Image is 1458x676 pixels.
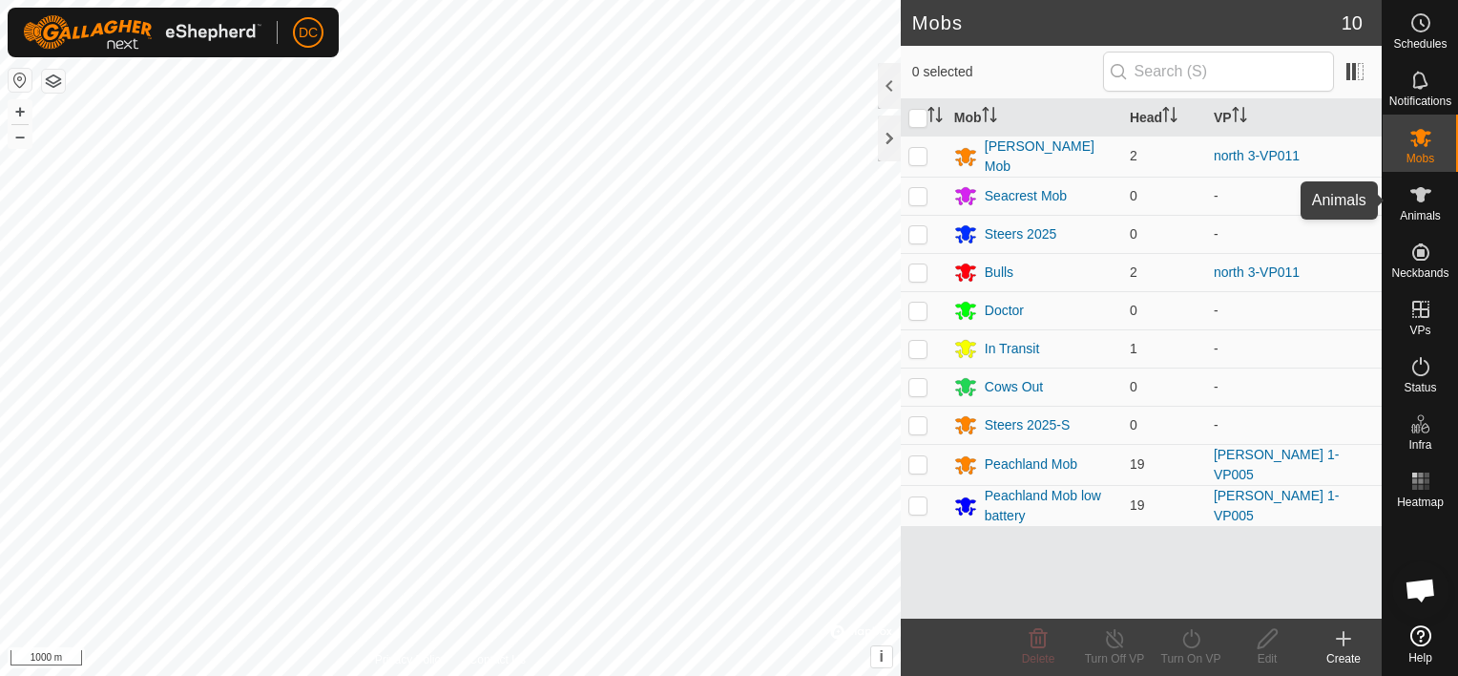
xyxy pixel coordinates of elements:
td: - [1206,291,1382,329]
a: north 3-VP011 [1214,148,1300,163]
a: Privacy Policy [375,651,447,668]
input: Search (S) [1103,52,1334,92]
span: Mobs [1406,153,1434,164]
div: Turn Off VP [1076,650,1153,667]
span: Help [1408,652,1432,664]
div: Edit [1229,650,1305,667]
button: – [9,125,31,148]
p-sorticon: Activate to sort [927,110,943,125]
a: Contact Us [469,651,526,668]
div: Cows Out [985,377,1043,397]
a: [PERSON_NAME] 1-VP005 [1214,488,1339,523]
span: Schedules [1393,38,1447,50]
td: - [1206,368,1382,406]
div: Bulls [985,263,1013,283]
h2: Mobs [912,11,1342,34]
div: [PERSON_NAME] Mob [985,137,1114,177]
p-sorticon: Activate to sort [1162,110,1177,125]
div: Turn On VP [1153,650,1229,667]
button: Reset Map [9,69,31,92]
th: VP [1206,99,1382,137]
img: Gallagher Logo [23,15,261,50]
span: 0 selected [912,62,1103,82]
span: Animals [1400,210,1441,222]
span: 2 [1130,148,1137,163]
th: Head [1122,99,1206,137]
a: Help [1383,618,1458,671]
span: 0 [1130,188,1137,203]
td: - [1206,406,1382,444]
div: Create [1305,650,1382,667]
div: Seacrest Mob [985,186,1067,206]
span: 0 [1130,303,1137,318]
span: 2 [1130,264,1137,280]
td: - [1206,215,1382,253]
a: [PERSON_NAME] 1-VP005 [1214,447,1339,482]
span: Delete [1022,652,1055,665]
td: - [1206,177,1382,215]
span: 19 [1130,497,1145,513]
div: Steers 2025 [985,224,1057,244]
span: Heatmap [1397,496,1444,508]
span: 19 [1130,456,1145,472]
span: Status [1404,382,1436,393]
span: 0 [1130,226,1137,242]
button: Map Layers [42,70,65,93]
th: Mob [947,99,1122,137]
span: i [880,648,884,665]
span: 10 [1342,9,1363,37]
a: north 3-VP011 [1214,264,1300,280]
div: Steers 2025-S [985,415,1071,435]
div: Peachland Mob [985,454,1077,475]
span: VPs [1409,325,1430,336]
span: 1 [1130,341,1137,356]
div: Open chat [1392,561,1449,619]
span: 0 [1130,417,1137,433]
p-sorticon: Activate to sort [982,110,997,125]
button: + [9,100,31,123]
button: i [871,646,892,667]
td: - [1206,329,1382,368]
div: In Transit [985,339,1040,359]
span: Notifications [1389,95,1451,107]
span: DC [299,23,318,43]
span: Neckbands [1391,267,1448,279]
p-sorticon: Activate to sort [1232,110,1247,125]
span: Infra [1408,439,1431,451]
span: 0 [1130,379,1137,394]
div: Doctor [985,301,1024,321]
div: Peachland Mob low battery [985,486,1114,526]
